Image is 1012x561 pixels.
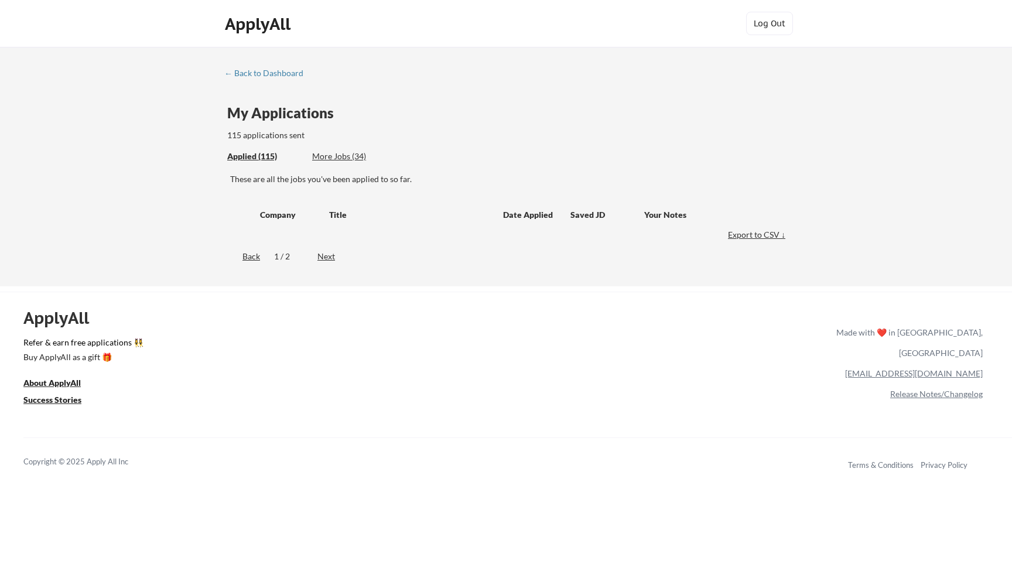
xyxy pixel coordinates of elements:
a: Refer & earn free applications 👯‍♀️ [23,338,592,351]
button: Log Out [746,12,793,35]
a: About ApplyAll [23,377,97,391]
div: ApplyAll [23,308,102,328]
div: 1 / 2 [274,251,303,262]
div: These are job applications we think you'd be a good fit for, but couldn't apply you to automatica... [312,150,398,163]
a: Release Notes/Changelog [890,389,983,399]
div: 115 applications sent [227,129,454,141]
div: Title [329,209,492,221]
a: Success Stories [23,394,97,408]
div: Next [317,251,348,262]
div: Company [260,209,319,221]
div: These are all the jobs you've been applied to so far. [227,150,303,163]
div: Back [224,251,260,262]
div: Date Applied [503,209,555,221]
div: Export to CSV ↓ [728,229,788,241]
a: [EMAIL_ADDRESS][DOMAIN_NAME] [845,368,983,378]
div: More Jobs (34) [312,150,398,162]
div: Copyright © 2025 Apply All Inc [23,456,158,468]
div: ← Back to Dashboard [224,69,312,77]
a: Buy ApplyAll as a gift 🎁 [23,351,141,365]
div: These are all the jobs you've been applied to so far. [230,173,788,185]
div: Buy ApplyAll as a gift 🎁 [23,353,141,361]
div: Saved JD [570,204,644,225]
div: Your Notes [644,209,778,221]
div: My Applications [227,106,343,120]
a: ← Back to Dashboard [224,69,312,80]
div: Made with ❤️ in [GEOGRAPHIC_DATA], [GEOGRAPHIC_DATA] [832,322,983,363]
a: Terms & Conditions [848,460,914,470]
u: About ApplyAll [23,378,81,388]
a: Privacy Policy [921,460,967,470]
u: Success Stories [23,395,81,405]
div: Applied (115) [227,150,303,162]
div: ApplyAll [225,14,294,34]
